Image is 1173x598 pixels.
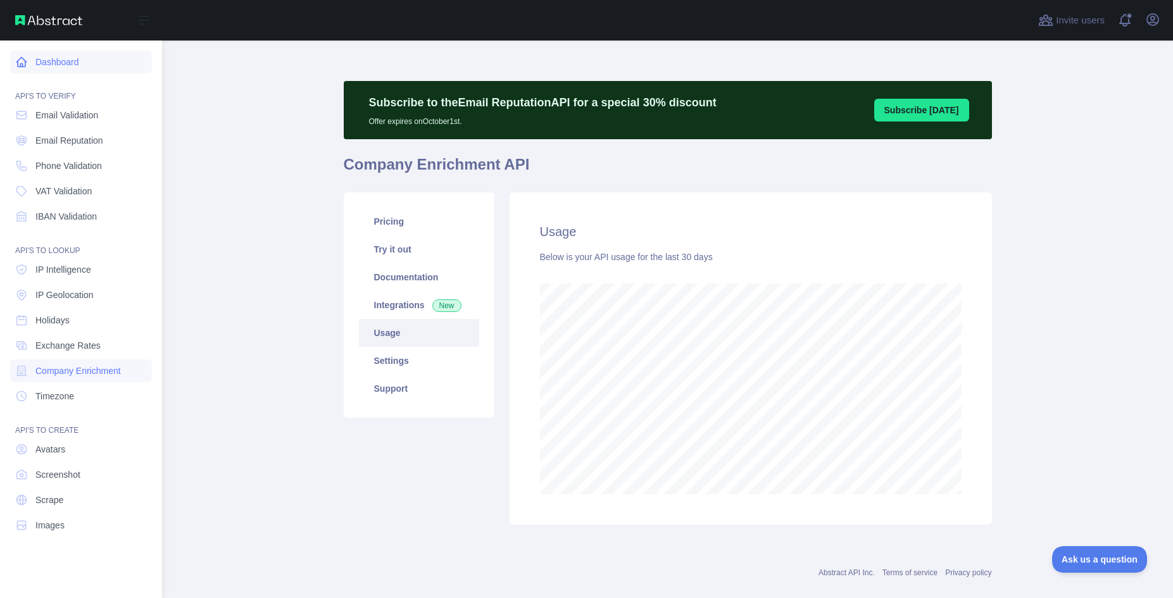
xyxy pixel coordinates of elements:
span: Screenshot [35,468,80,481]
span: IBAN Validation [35,210,97,223]
span: IP Geolocation [35,289,94,301]
img: Abstract API [15,15,82,25]
a: Abstract API Inc. [819,568,875,577]
a: IP Geolocation [10,283,152,306]
a: Integrations New [359,291,479,319]
span: Email Validation [35,109,98,121]
a: Pricing [359,208,479,235]
span: Email Reputation [35,134,103,147]
a: Documentation [359,263,479,291]
a: Usage [359,319,479,347]
span: IP Intelligence [35,263,91,276]
a: Settings [359,347,479,375]
a: Screenshot [10,463,152,486]
a: Images [10,514,152,537]
span: Company Enrichment [35,364,121,377]
a: Support [359,375,479,402]
a: Avatars [10,438,152,461]
a: Company Enrichment [10,359,152,382]
a: Scrape [10,489,152,511]
span: Invite users [1056,13,1105,28]
a: Try it out [359,235,479,263]
button: Invite users [1036,10,1107,30]
span: Exchange Rates [35,339,101,352]
a: Dashboard [10,51,152,73]
span: Holidays [35,314,70,327]
a: Privacy policy [945,568,991,577]
div: API'S TO CREATE [10,410,152,435]
span: Phone Validation [35,159,102,172]
span: VAT Validation [35,185,92,197]
a: IBAN Validation [10,205,152,228]
a: VAT Validation [10,180,152,202]
a: Terms of service [882,568,938,577]
button: Subscribe [DATE] [874,99,969,121]
span: Avatars [35,443,65,456]
iframe: Toggle Customer Support [1052,546,1148,573]
h2: Usage [540,223,962,240]
div: API'S TO VERIFY [10,76,152,101]
a: Timezone [10,385,152,408]
h1: Company Enrichment API [344,154,992,185]
a: IP Intelligence [10,258,152,281]
a: Exchange Rates [10,334,152,357]
span: Scrape [35,494,63,506]
span: New [432,299,461,312]
p: Subscribe to the Email Reputation API for a special 30 % discount [369,94,717,111]
div: Below is your API usage for the last 30 days [540,251,962,263]
a: Email Validation [10,104,152,127]
span: Timezone [35,390,74,402]
p: Offer expires on October 1st. [369,111,717,127]
div: API'S TO LOOKUP [10,230,152,256]
a: Holidays [10,309,152,332]
span: Images [35,519,65,532]
a: Phone Validation [10,154,152,177]
a: Email Reputation [10,129,152,152]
